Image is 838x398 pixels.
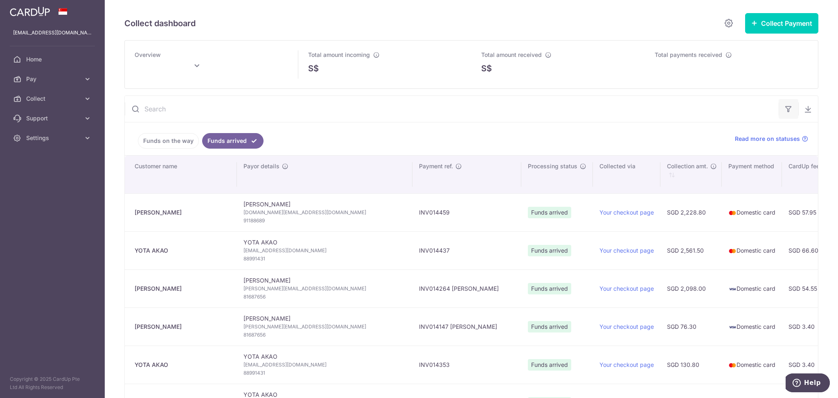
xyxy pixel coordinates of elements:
[528,359,571,371] span: Funds arrived
[412,346,521,384] td: INV014353
[125,96,779,122] input: Search
[26,55,80,63] span: Home
[243,208,406,217] span: [DOMAIN_NAME][EMAIL_ADDRESS][DOMAIN_NAME]
[243,162,279,170] span: Payor details
[237,231,412,269] td: YOTA AKAO
[667,162,708,170] span: Collection amt.
[243,285,406,293] span: [PERSON_NAME][EMAIL_ADDRESS][DOMAIN_NAME]
[660,193,722,231] td: SGD 2,228.80
[237,193,412,231] td: [PERSON_NAME]
[782,346,835,384] td: SGD 3.40
[735,135,800,143] span: Read more on statuses
[135,285,230,293] div: [PERSON_NAME]
[722,308,782,346] td: Domestic card
[782,308,835,346] td: SGD 3.40
[243,217,406,225] span: 91188689
[722,231,782,269] td: Domestic card
[13,29,92,37] p: [EMAIL_ADDRESS][DOMAIN_NAME]
[722,346,782,384] td: Domestic card
[138,133,199,149] a: Funds on the way
[782,269,835,308] td: SGD 54.55
[722,156,782,193] th: Payment method
[599,285,654,292] a: Your checkout page
[412,193,521,231] td: INV014459
[788,162,820,170] span: CardUp fee
[528,245,571,256] span: Funds arrived
[655,51,722,58] span: Total payments received
[722,193,782,231] td: Domestic card
[660,269,722,308] td: SGD 2,098.00
[237,156,412,193] th: Payor details
[528,207,571,218] span: Funds arrived
[782,156,835,193] th: CardUp fee
[237,346,412,384] td: YOTA AKAO
[26,95,80,103] span: Collect
[135,323,230,331] div: [PERSON_NAME]
[18,6,35,13] span: Help
[243,331,406,339] span: 81687656
[412,308,521,346] td: INV014147 [PERSON_NAME]
[599,361,654,368] a: Your checkout page
[243,323,406,331] span: [PERSON_NAME][EMAIL_ADDRESS][DOMAIN_NAME]
[722,269,782,308] td: Domestic card
[243,361,406,369] span: [EMAIL_ADDRESS][DOMAIN_NAME]
[135,51,161,58] span: Overview
[481,62,492,75] span: S$
[135,208,230,217] div: [PERSON_NAME]
[412,231,521,269] td: INV014437
[782,231,835,269] td: SGD 66.60
[243,246,406,255] span: [EMAIL_ADDRESS][DOMAIN_NAME]
[745,13,818,34] button: Collect Payment
[26,75,80,83] span: Pay
[243,293,406,301] span: 81687656
[237,269,412,308] td: [PERSON_NAME]
[735,135,808,143] a: Read more on statuses
[125,156,237,193] th: Customer name
[412,156,521,193] th: Payment ref.
[135,246,230,255] div: YOTA AKAO
[728,361,737,369] img: mastercard-sm-87a3fd1e0bddd137fecb07648320f44c262e2538e7db6024463105ddbc961eb2.png
[243,369,406,377] span: 88991431
[202,133,264,149] a: Funds arrived
[412,269,521,308] td: INV014264 [PERSON_NAME]
[26,134,80,142] span: Settings
[528,321,571,332] span: Funds arrived
[237,308,412,346] td: [PERSON_NAME]
[660,231,722,269] td: SGD 2,561.50
[599,209,654,216] a: Your checkout page
[599,247,654,254] a: Your checkout page
[308,62,319,75] span: S$
[660,156,722,193] th: Collection amt. : activate to sort column ascending
[660,346,722,384] td: SGD 130.80
[728,247,737,255] img: mastercard-sm-87a3fd1e0bddd137fecb07648320f44c262e2538e7db6024463105ddbc961eb2.png
[10,7,50,16] img: CardUp
[528,162,577,170] span: Processing status
[124,17,196,30] h5: Collect dashboard
[26,114,80,122] span: Support
[419,162,453,170] span: Payment ref.
[599,323,654,330] a: Your checkout page
[660,308,722,346] td: SGD 76.30
[728,285,737,293] img: visa-sm-192604c4577d2d35970c8ed26b86981c2741ebd56154ab54ad91a526f0f24972.png
[782,193,835,231] td: SGD 57.95
[481,51,542,58] span: Total amount received
[593,156,660,193] th: Collected via
[308,51,370,58] span: Total amount incoming
[528,283,571,294] span: Funds arrived
[521,156,593,193] th: Processing status
[243,255,406,263] span: 88991431
[135,361,230,369] div: YOTA AKAO
[786,373,830,394] iframe: Opens a widget where you can find more information
[728,209,737,217] img: mastercard-sm-87a3fd1e0bddd137fecb07648320f44c262e2538e7db6024463105ddbc961eb2.png
[728,323,737,331] img: visa-sm-192604c4577d2d35970c8ed26b86981c2741ebd56154ab54ad91a526f0f24972.png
